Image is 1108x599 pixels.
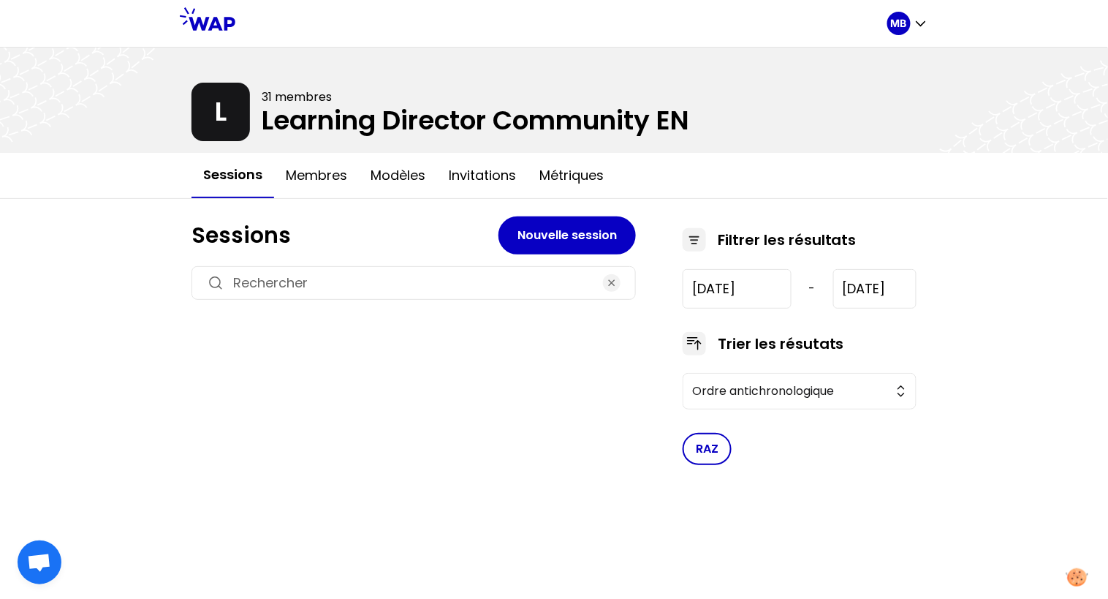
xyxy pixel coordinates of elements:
[274,154,359,197] button: Membres
[887,12,928,35] button: MB
[18,540,61,584] a: Ouvrir le chat
[891,16,907,31] p: MB
[718,230,857,250] h3: Filtrer les résultats
[683,373,917,410] button: Ordre antichronologique
[233,273,594,293] input: Rechercher
[528,154,615,197] button: Métriques
[692,383,887,400] span: Ordre antichronologique
[833,269,917,309] input: YYYY-M-D
[359,154,437,197] button: Modèles
[809,280,816,298] span: -
[683,433,732,465] button: RAZ
[191,153,274,198] button: Sessions
[191,222,498,249] h1: Sessions
[718,334,844,354] h3: Trier les résutats
[498,216,636,255] button: Nouvelle session
[1058,560,1097,595] button: Manage your preferences about cookies
[437,154,528,197] button: Invitations
[683,269,792,309] input: YYYY-M-D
